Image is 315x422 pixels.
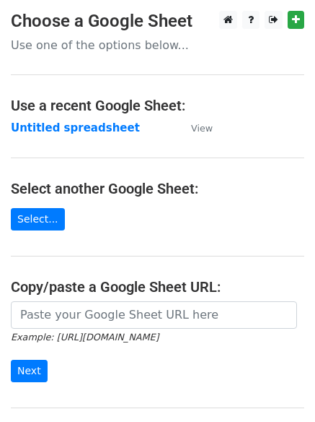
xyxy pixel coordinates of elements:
[11,180,304,197] h4: Select another Google Sheet:
[177,121,213,134] a: View
[11,332,159,343] small: Example: [URL][DOMAIN_NAME]
[11,278,304,296] h4: Copy/paste a Google Sheet URL:
[11,11,304,32] h3: Choose a Google Sheet
[191,123,213,134] small: View
[11,360,48,382] input: Next
[11,97,304,114] h4: Use a recent Google Sheet:
[11,301,297,329] input: Paste your Google Sheet URL here
[11,38,304,53] p: Use one of the options below...
[11,121,140,134] a: Untitled spreadsheet
[11,208,65,231] a: Select...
